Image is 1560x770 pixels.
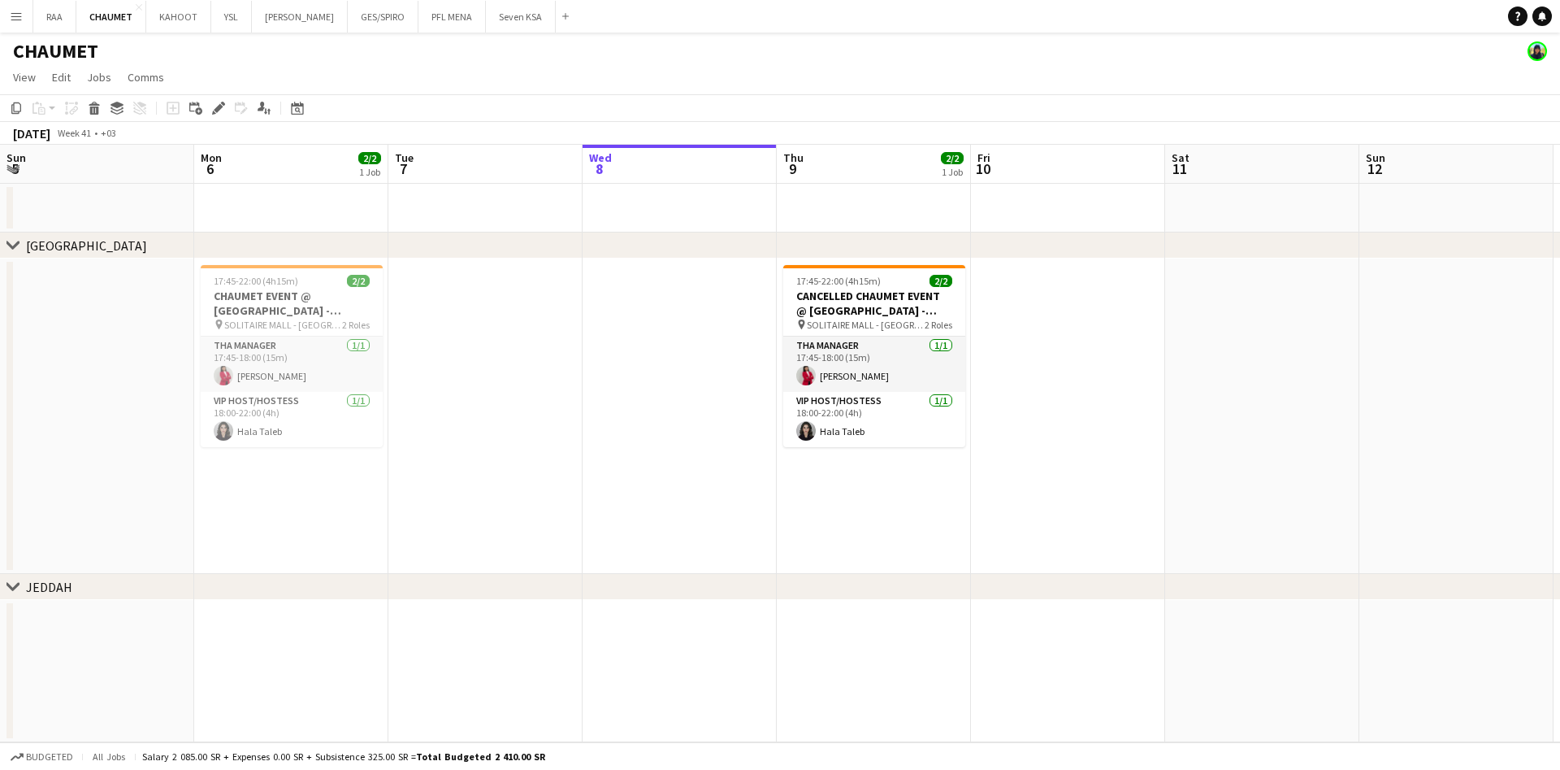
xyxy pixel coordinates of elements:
[4,159,26,178] span: 5
[486,1,556,33] button: Seven KSA
[101,127,116,139] div: +03
[359,166,380,178] div: 1 Job
[6,150,26,165] span: Sun
[1366,150,1385,165] span: Sun
[929,275,952,287] span: 2/2
[358,152,381,164] span: 2/2
[214,275,298,287] span: 17:45-22:00 (4h15m)
[87,70,111,85] span: Jobs
[783,150,804,165] span: Thu
[201,150,222,165] span: Mon
[416,750,545,763] span: Total Budgeted 2 410.00 SR
[26,751,73,763] span: Budgeted
[348,1,418,33] button: GES/SPIRO
[128,70,164,85] span: Comms
[392,159,414,178] span: 7
[783,337,965,392] app-card-role: THA Manager1/117:45-18:00 (15m)[PERSON_NAME]
[975,159,990,178] span: 10
[76,1,146,33] button: CHAUMET
[783,265,965,447] app-job-card: 17:45-22:00 (4h15m)2/2CANCELLED CHAUMET EVENT @ [GEOGRAPHIC_DATA] - [GEOGRAPHIC_DATA] SOLITAIRE M...
[89,750,128,763] span: All jobs
[224,319,342,331] span: SOLITAIRE MALL - [GEOGRAPHIC_DATA]
[1172,150,1189,165] span: Sat
[796,275,881,287] span: 17:45-22:00 (4h15m)
[8,748,76,766] button: Budgeted
[13,125,50,141] div: [DATE]
[783,392,965,447] app-card-role: VIP Host/Hostess1/118:00-22:00 (4h)Hala Taleb
[198,159,222,178] span: 6
[6,67,42,88] a: View
[1169,159,1189,178] span: 11
[142,750,545,763] div: Salary 2 085.00 SR + Expenses 0.00 SR + Subsistence 325.00 SR =
[45,67,77,88] a: Edit
[252,1,348,33] button: [PERSON_NAME]
[201,289,383,318] h3: CHAUMET EVENT @ [GEOGRAPHIC_DATA] - [GEOGRAPHIC_DATA]
[342,319,370,331] span: 2 Roles
[781,159,804,178] span: 9
[941,152,964,164] span: 2/2
[13,70,36,85] span: View
[33,1,76,33] button: RAA
[347,275,370,287] span: 2/2
[977,150,990,165] span: Fri
[146,1,211,33] button: KAHOOT
[942,166,963,178] div: 1 Job
[1527,41,1547,61] app-user-avatar: Lin Allaf
[121,67,171,88] a: Comms
[54,127,94,139] span: Week 41
[211,1,252,33] button: YSL
[26,237,147,254] div: [GEOGRAPHIC_DATA]
[783,289,965,318] h3: CANCELLED CHAUMET EVENT @ [GEOGRAPHIC_DATA] - [GEOGRAPHIC_DATA]
[925,319,952,331] span: 2 Roles
[80,67,118,88] a: Jobs
[201,337,383,392] app-card-role: THA Manager1/117:45-18:00 (15m)[PERSON_NAME]
[52,70,71,85] span: Edit
[1363,159,1385,178] span: 12
[26,579,72,595] div: JEDDAH
[589,150,612,165] span: Wed
[807,319,925,331] span: SOLITAIRE MALL - [GEOGRAPHIC_DATA]
[201,265,383,447] app-job-card: 17:45-22:00 (4h15m)2/2CHAUMET EVENT @ [GEOGRAPHIC_DATA] - [GEOGRAPHIC_DATA] SOLITAIRE MALL - [GEO...
[201,392,383,447] app-card-role: VIP Host/Hostess1/118:00-22:00 (4h)Hala Taleb
[418,1,486,33] button: PFL MENA
[395,150,414,165] span: Tue
[13,39,98,63] h1: CHAUMET
[587,159,612,178] span: 8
